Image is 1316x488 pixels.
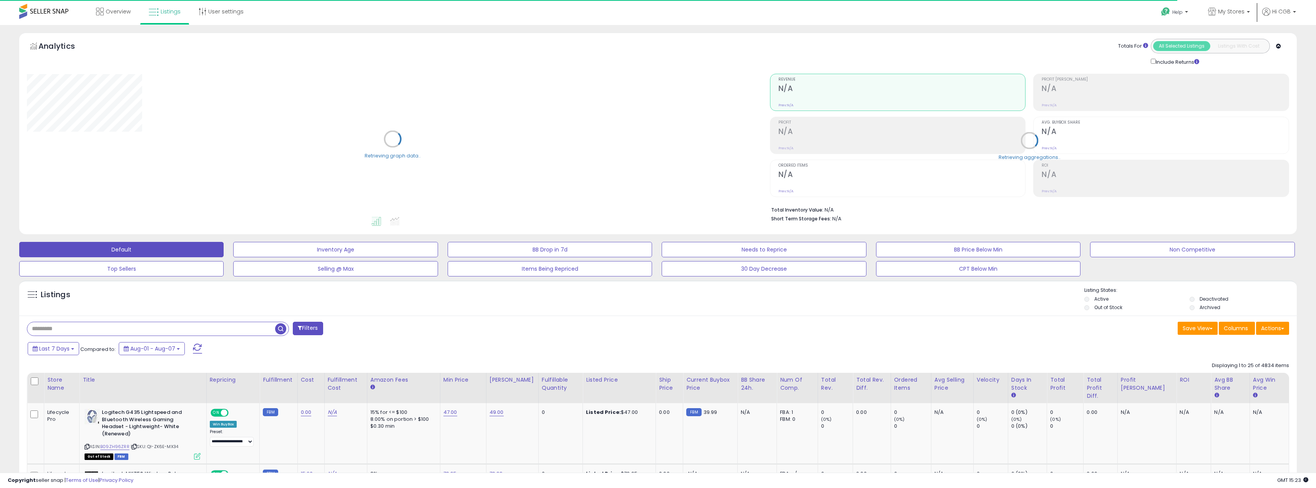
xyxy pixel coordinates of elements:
[894,423,931,430] div: 0
[370,384,375,391] small: Amazon Fees.
[1218,8,1245,15] span: My Stores
[1224,324,1248,332] span: Columns
[659,376,680,392] div: Ship Price
[856,376,887,392] div: Total Rev. Diff.
[131,443,178,450] span: | SKU: QI-ZK6E-MX34
[210,376,257,384] div: Repricing
[1219,322,1255,335] button: Columns
[263,376,294,384] div: Fulfillment
[688,470,697,477] span: N/A
[1090,242,1294,257] button: Non Competitive
[1214,409,1243,416] div: N/A
[263,470,278,478] small: FBM
[227,410,239,416] span: OFF
[741,470,771,477] div: N/A
[662,242,866,257] button: Needs to Reprice
[28,342,79,355] button: Last 7 Days
[47,376,76,392] div: Store Name
[1153,41,1210,51] button: All Selected Listings
[448,261,652,276] button: Items Being Repriced
[977,470,1008,477] div: 0
[1161,7,1170,17] i: Get Help
[1011,470,1047,477] div: 0 (0%)
[1145,57,1208,66] div: Include Returns
[210,429,254,447] div: Preset:
[365,152,421,159] div: Retrieving graph data..
[1253,409,1283,416] div: N/A
[1262,8,1296,25] a: Hi CGB
[586,409,650,416] div: $47.00
[1121,376,1173,392] div: Profit [PERSON_NAME]
[370,423,434,430] div: $0.30 min
[210,421,237,428] div: Win BuyBox
[856,409,885,416] div: 0.00
[1180,376,1208,384] div: ROI
[780,409,812,416] div: FBA: 1
[1050,376,1080,392] div: Total Profit
[119,342,185,355] button: Aug-01 - Aug-07
[1121,409,1171,416] div: N/A
[1180,409,1205,416] div: N/A
[1214,376,1246,392] div: Avg BB Share
[1155,1,1196,25] a: Help
[328,470,337,478] a: N/A
[977,416,987,422] small: (0%)
[1210,41,1267,51] button: Listings With Cost
[85,453,113,460] span: All listings that are currently out of stock and unavailable for purchase on Amazon
[100,476,133,484] a: Privacy Policy
[1178,322,1218,335] button: Save View
[586,376,652,384] div: Listed Price
[443,409,457,416] a: 47.00
[856,470,885,477] div: 0.00
[47,409,73,423] div: Lifecycle Pro
[80,346,116,353] span: Compared to:
[1050,409,1083,416] div: 0
[1118,43,1148,50] div: Totals For
[1050,423,1083,430] div: 0
[542,409,577,416] div: 0
[1011,409,1047,416] div: 0 (0%)
[85,471,100,476] img: 41ukvN2dpqL._SL40_.jpg
[85,409,100,424] img: 41Hp872WiCL._SL40_.jpg
[1272,8,1291,15] span: Hi CGB
[780,376,815,392] div: Num of Comp.
[542,376,579,392] div: Fulfillable Quantity
[1253,392,1258,399] small: Avg Win Price.
[85,409,201,459] div: ASIN:
[780,470,812,477] div: FBA: n/a
[876,261,1080,276] button: CPT Below Min
[586,409,621,416] b: Listed Price:
[821,470,853,477] div: 0
[301,470,313,478] a: 15.60
[977,409,1008,416] div: 0
[1084,287,1297,294] p: Listing States:
[47,470,73,484] div: Lifecycle Pro
[741,376,773,392] div: BB Share 24h.
[161,8,181,15] span: Listings
[876,242,1080,257] button: BB Price Below Min
[1087,409,1112,416] div: 0.00
[1172,9,1183,15] span: Help
[41,289,70,300] h5: Listings
[233,261,438,276] button: Selling @ Max
[100,443,129,450] a: B09ZH96ZRR
[686,408,701,416] small: FBM
[1050,416,1061,422] small: (0%)
[1214,392,1219,399] small: Avg BB Share.
[443,376,483,384] div: Min Price
[1011,416,1022,422] small: (0%)
[1253,470,1283,477] div: N/A
[293,322,323,335] button: Filters
[8,477,133,484] div: seller snap | |
[894,409,931,416] div: 0
[894,470,931,477] div: 0
[301,376,321,384] div: Cost
[370,376,437,384] div: Amazon Fees
[233,242,438,257] button: Inventory Age
[1180,470,1205,477] div: N/A
[741,409,771,416] div: N/A
[1011,376,1044,392] div: Days In Stock
[1212,362,1289,369] div: Displaying 1 to 25 of 4834 items
[8,476,36,484] strong: Copyright
[328,376,364,392] div: Fulfillment Cost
